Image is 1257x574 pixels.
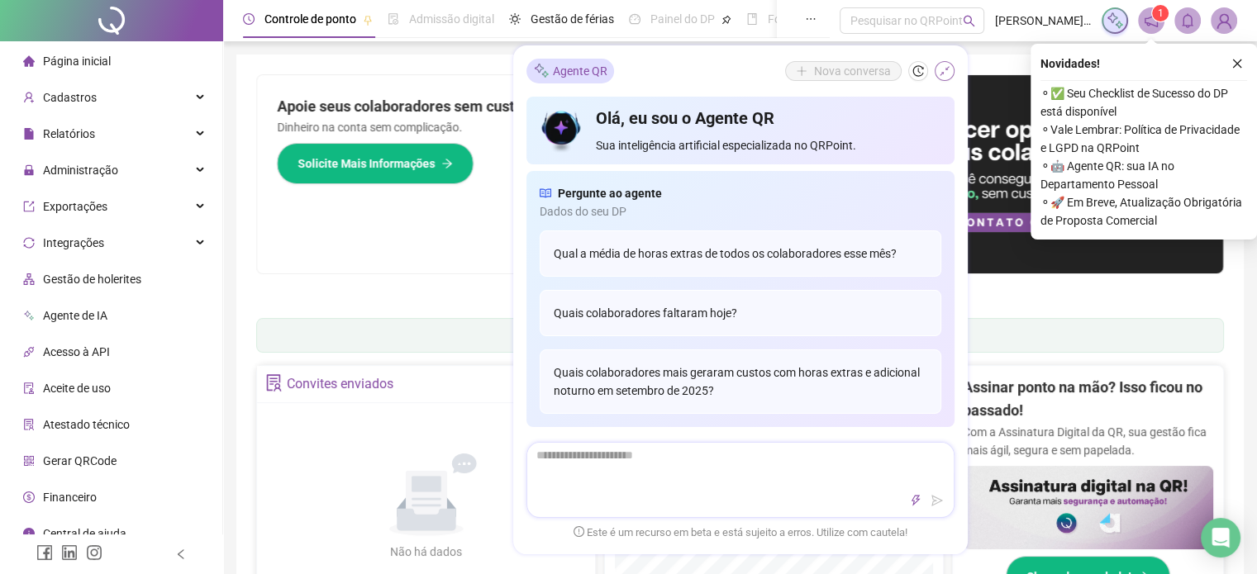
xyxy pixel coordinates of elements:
span: Administração [43,164,118,177]
span: bell [1180,13,1195,28]
span: Gestão de holerites [43,273,141,286]
span: close [1231,58,1243,69]
div: Quais colaboradores faltaram hoje? [540,290,941,336]
span: Gestão de férias [531,12,614,26]
span: Aceite de uso [43,382,111,395]
span: Pergunte ao agente [558,184,662,202]
span: Cadastros [43,91,97,104]
span: ⚬ 🚀 Em Breve, Atualização Obrigatória de Proposta Comercial [1040,193,1247,230]
div: Qual a média de horas extras de todos os colaboradores esse mês? [540,230,941,277]
button: Nova conversa [785,61,902,81]
span: info-circle [23,528,35,539]
span: dollar [23,491,35,503]
span: linkedin [61,544,78,561]
span: Painel do DP [650,12,715,26]
span: Integrações [43,236,104,249]
span: lock [23,164,35,176]
div: Quais colaboradores mais geraram custos com horas extras e adicional noturno em setembro de 2025? [540,349,941,414]
span: ⚬ 🤖 Agente QR: sua IA no Departamento Pessoal [1040,157,1247,193]
span: 1 [1158,7,1164,19]
span: sun [509,13,521,25]
span: book [746,13,758,25]
img: sparkle-icon.fc2bf0ac1784a2077858766a79e2daf3.svg [533,62,550,79]
div: Convites enviados [287,370,393,398]
span: instagram [86,544,102,561]
span: read [540,184,551,202]
span: exclamation-circle [574,526,584,537]
span: arrow-right [441,158,453,169]
span: file-done [388,13,399,25]
span: ⚬ ✅ Seu Checklist de Sucesso do DP está disponível [1040,84,1247,121]
img: banner%2Fa8ee1423-cce5-4ffa-a127-5a2d429cc7d8.png [740,75,1224,273]
span: left [175,548,187,560]
img: 94322 [1212,8,1236,33]
span: thunderbolt [910,495,921,506]
span: sync [23,237,35,249]
span: Exportações [43,200,107,213]
span: Financeiro [43,491,97,504]
span: audit [23,382,35,394]
span: search [963,15,975,27]
span: pushpin [721,15,731,25]
h2: Assinar ponto na mão? Isso ficou no passado! [963,376,1213,423]
span: export [23,201,35,212]
span: Controle de ponto [264,12,356,26]
span: Atestado técnico [43,418,130,431]
span: Folha de pagamento [768,12,874,26]
img: banner%2F02c71560-61a6-44d4-94b9-c8ab97240462.png [963,466,1213,549]
span: facebook [36,544,53,561]
sup: 1 [1152,5,1169,21]
p: Com a Assinatura Digital da QR, sua gestão fica mais ágil, segura e sem papelada. [963,423,1213,459]
span: Agente de IA [43,309,107,322]
span: file [23,128,35,140]
span: Acesso à API [43,345,110,358]
span: pushpin [363,15,373,25]
div: Agente QR [526,59,614,83]
button: Solicite Mais Informações [277,143,474,184]
span: ellipsis [805,13,817,25]
span: Sua inteligência artificial especializada no QRPoint. [596,136,940,154]
span: user-add [23,92,35,103]
span: Dados do seu DP [540,202,941,221]
span: home [23,55,35,67]
span: shrink [939,65,950,77]
span: Admissão digital [409,12,494,26]
span: apartment [23,273,35,285]
span: Página inicial [43,55,111,68]
span: history [912,65,924,77]
span: api [23,346,35,358]
h2: Apoie seus colaboradores sem custo! [277,95,721,118]
span: notification [1144,13,1159,28]
button: send [927,491,947,510]
div: Open Intercom Messenger [1201,518,1240,557]
img: sparkle-icon.fc2bf0ac1784a2077858766a79e2daf3.svg [1106,12,1124,30]
p: Dinheiro na conta sem complicação. [277,118,721,136]
span: Novidades ! [1040,55,1100,73]
span: Gerar QRCode [43,454,117,467]
span: ⚬ Vale Lembrar: Política de Privacidade e LGPD na QRPoint [1040,121,1247,157]
span: Este é um recurso em beta e está sujeito a erros. Utilize com cautela! [574,524,907,541]
button: thunderbolt [906,491,926,510]
div: Não há dados [350,543,502,561]
span: clock-circle [243,13,255,25]
span: solution [265,374,283,391]
img: icon [540,107,583,154]
span: Relatórios [43,127,95,140]
span: [PERSON_NAME] & BESSA LTDA [994,12,1092,30]
span: Solicite Mais Informações [298,154,435,173]
span: solution [23,419,35,430]
span: Central de ajuda [43,527,126,540]
span: qrcode [23,455,35,467]
span: dashboard [629,13,640,25]
h4: Olá, eu sou o Agente QR [596,107,940,130]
